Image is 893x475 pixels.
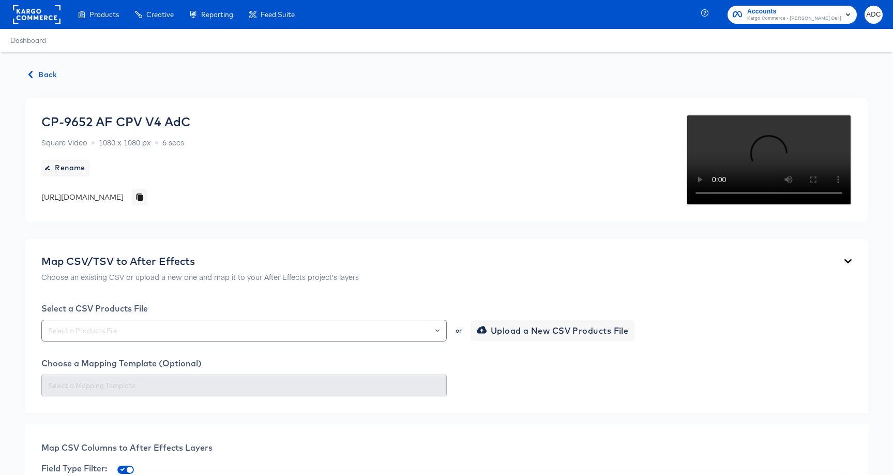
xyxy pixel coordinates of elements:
[686,114,852,205] video: Your browser does not support the video tag.
[41,137,87,147] span: Square Video
[261,10,295,19] span: Feed Suite
[99,137,151,147] span: 1080 x 1080 px
[201,10,233,19] span: Reporting
[435,323,440,338] button: Open
[89,10,119,19] span: Products
[46,325,442,337] input: Select a Products File
[146,10,174,19] span: Creative
[865,6,883,24] button: ADC
[41,358,852,368] div: Choose a Mapping Template (Optional)
[25,68,61,81] button: Back
[41,160,89,176] button: Rename
[41,192,124,202] div: [URL][DOMAIN_NAME]
[41,303,852,314] div: Select a CSV Products File
[10,36,46,44] a: Dashboard
[41,114,190,129] div: CP-9652 AF CPV V4 AdC
[41,272,359,282] p: Choose an existing CSV or upload a new one and map it to your After Effects project's layers
[471,320,635,341] button: Upload a New CSV Products File
[455,328,463,334] div: or
[869,9,879,21] span: ADC
[41,255,359,268] div: Map CSV/TSV to After Effects
[479,323,629,338] span: Upload a New CSV Products File
[46,161,85,174] span: Rename
[747,14,841,23] span: Kargo Commerce - [PERSON_NAME] Del [PERSON_NAME]
[41,463,107,473] span: Field Type Filter:
[29,68,57,81] span: Back
[747,6,841,17] span: Accounts
[41,442,213,453] span: Map CSV Columns to After Effects Layers
[46,380,442,392] input: Select a Mapping Template
[728,6,857,24] button: AccountsKargo Commerce - [PERSON_NAME] Del [PERSON_NAME]
[162,137,184,147] span: 6 secs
